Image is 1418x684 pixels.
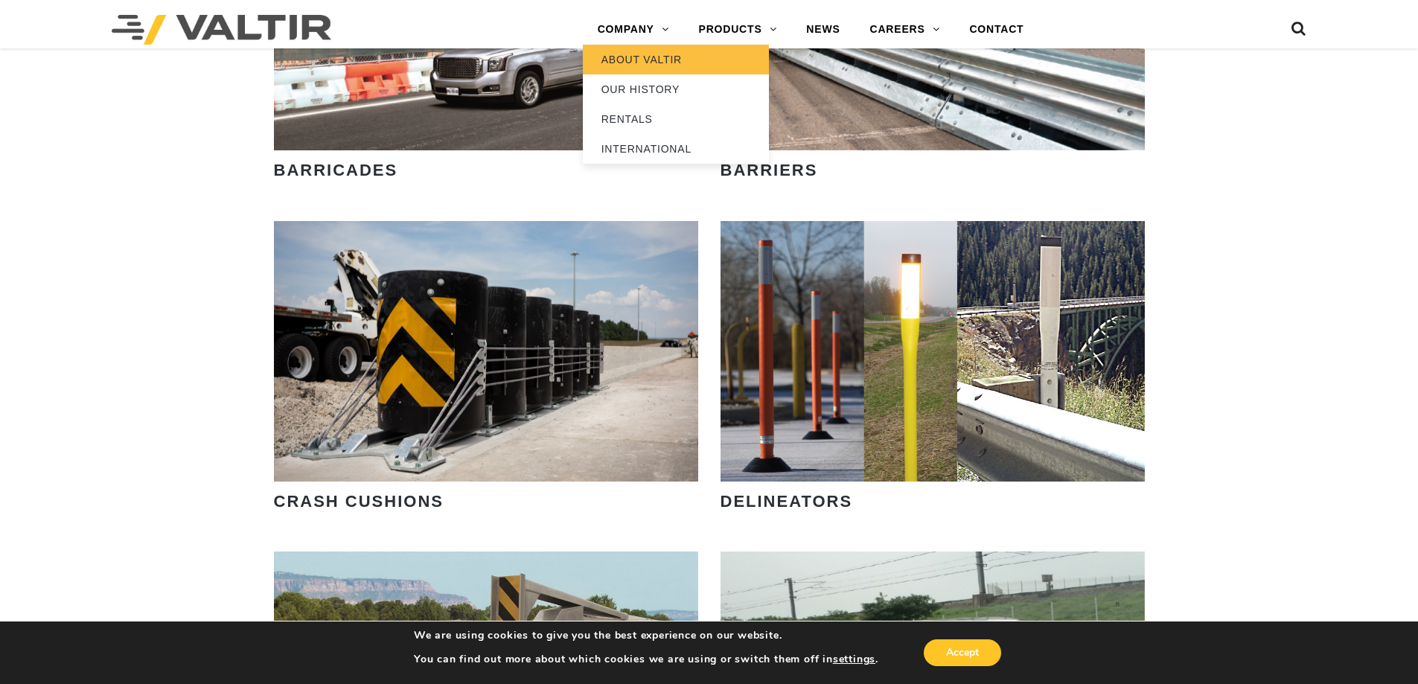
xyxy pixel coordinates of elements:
strong: CRASH CUSHIONS [274,492,444,511]
strong: DELINEATORS [721,492,853,511]
button: settings [833,653,875,666]
a: RENTALS [583,104,769,134]
a: CAREERS [855,15,955,45]
a: PRODUCTS [684,15,792,45]
strong: BARRICADES [274,161,398,179]
a: INTERNATIONAL [583,134,769,164]
a: COMPANY [583,15,684,45]
img: Valtir [112,15,331,45]
a: CONTACT [954,15,1038,45]
a: OUR HISTORY [583,74,769,104]
a: ABOUT VALTIR [583,45,769,74]
a: NEWS [791,15,855,45]
button: Accept [924,639,1001,666]
p: We are using cookies to give you the best experience on our website. [414,629,878,642]
p: You can find out more about which cookies we are using or switch them off in . [414,653,878,666]
strong: BARRIERS [721,161,818,179]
